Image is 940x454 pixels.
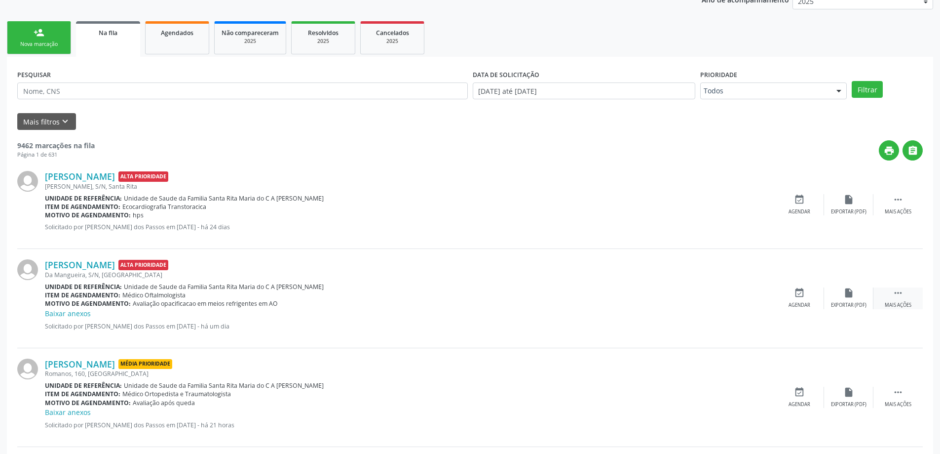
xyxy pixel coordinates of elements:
span: Avaliação após queda [133,399,195,407]
i: event_available [794,194,805,205]
div: [PERSON_NAME], S/N, Santa Rita [45,182,775,191]
a: [PERSON_NAME] [45,259,115,270]
div: 2025 [222,38,279,45]
b: Motivo de agendamento: [45,399,131,407]
i: event_available [794,387,805,398]
input: Nome, CNS [17,83,468,99]
p: Solicitado por [PERSON_NAME] dos Passos em [DATE] - há 24 dias [45,223,775,231]
span: Cancelados [376,29,409,37]
p: Solicitado por [PERSON_NAME] dos Passos em [DATE] - há 21 horas [45,421,775,429]
img: img [17,259,38,280]
span: Médico Oftalmologista [122,291,186,299]
label: Prioridade [700,67,737,83]
span: Ecocardiografia Transtoracica [122,203,206,211]
div: Agendar [789,401,810,408]
div: 2025 [368,38,417,45]
strong: 9462 marcações na fila [17,141,95,150]
i: keyboard_arrow_down [60,116,71,127]
i: print [884,145,895,156]
div: Romanos, 160, [GEOGRAPHIC_DATA] [45,370,775,378]
span: Unidade de Saude da Familia Santa Rita Maria do C A [PERSON_NAME] [124,381,324,390]
b: Item de agendamento: [45,203,120,211]
span: Unidade de Saude da Familia Santa Rita Maria do C A [PERSON_NAME] [124,194,324,203]
a: Baixar anexos [45,408,91,417]
i: insert_drive_file [843,288,854,298]
i:  [893,194,903,205]
div: person_add [34,27,44,38]
div: Agendar [789,208,810,215]
div: Mais ações [885,208,911,215]
i: event_available [794,288,805,298]
span: Todos [704,86,827,96]
i: insert_drive_file [843,194,854,205]
div: Da Mangueira, S/N, [GEOGRAPHIC_DATA] [45,271,775,279]
span: Alta Prioridade [118,171,168,182]
span: Avaliação opacificacao em meios refrigentes em AO [133,299,278,308]
i:  [907,145,918,156]
span: hps [133,211,144,219]
div: 2025 [299,38,348,45]
span: Na fila [99,29,117,37]
div: Exportar (PDF) [831,401,866,408]
span: Unidade de Saude da Familia Santa Rita Maria do C A [PERSON_NAME] [124,283,324,291]
b: Unidade de referência: [45,283,122,291]
span: Não compareceram [222,29,279,37]
b: Motivo de agendamento: [45,211,131,219]
span: Média Prioridade [118,359,172,370]
b: Motivo de agendamento: [45,299,131,308]
img: img [17,171,38,192]
span: Agendados [161,29,193,37]
div: Página 1 de 631 [17,151,95,159]
a: Baixar anexos [45,309,91,318]
button: print [879,140,899,161]
i: insert_drive_file [843,387,854,398]
span: Alta Prioridade [118,260,168,270]
b: Unidade de referência: [45,194,122,203]
div: Exportar (PDF) [831,208,866,215]
a: [PERSON_NAME] [45,171,115,182]
span: Médico Ortopedista e Traumatologista [122,390,231,398]
p: Solicitado por [PERSON_NAME] dos Passos em [DATE] - há um dia [45,322,775,330]
input: Selecione um intervalo [473,83,695,99]
span: Resolvidos [308,29,338,37]
i:  [893,288,903,298]
div: Mais ações [885,302,911,309]
button: Mais filtroskeyboard_arrow_down [17,113,76,130]
button: Filtrar [852,81,883,98]
button:  [902,140,923,161]
div: Agendar [789,302,810,309]
a: [PERSON_NAME] [45,359,115,370]
b: Unidade de referência: [45,381,122,390]
b: Item de agendamento: [45,390,120,398]
label: DATA DE SOLICITAÇÃO [473,67,539,83]
div: Nova marcação [14,41,64,48]
i:  [893,387,903,398]
b: Item de agendamento: [45,291,120,299]
label: PESQUISAR [17,67,51,83]
div: Exportar (PDF) [831,302,866,309]
div: Mais ações [885,401,911,408]
img: img [17,359,38,379]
